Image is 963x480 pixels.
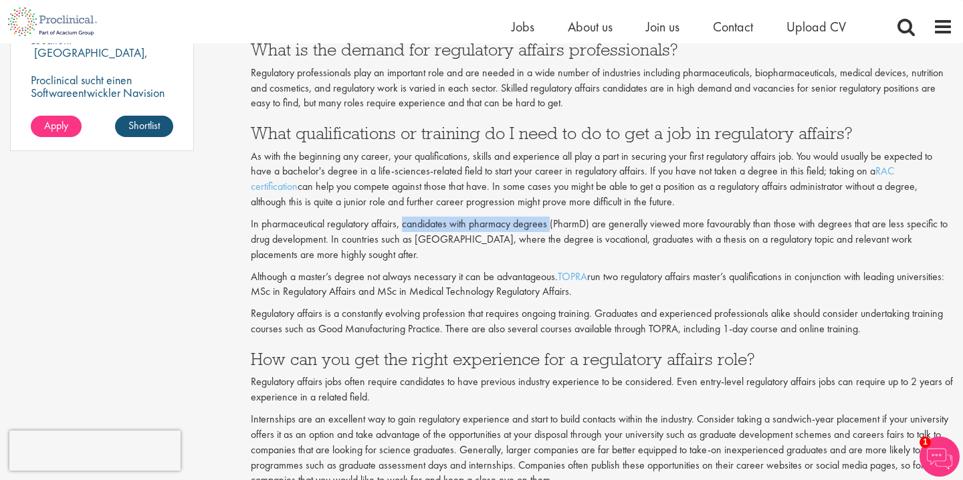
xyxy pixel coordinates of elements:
[920,437,931,448] span: 1
[31,74,173,137] p: Proclinical sucht einen Softwareentwickler Navision zur dauerhaften Verstärkung des Teams unseres...
[251,374,953,405] p: Regulatory affairs jobs often require candidates to have previous industry experience to be consi...
[31,45,148,73] p: [GEOGRAPHIC_DATA], [GEOGRAPHIC_DATA]
[31,116,82,137] a: Apply
[251,306,953,337] p: Regulatory affairs is a constantly evolving profession that requires ongoing training. Graduates ...
[251,41,953,58] h3: What is the demand for regulatory affairs professionals?
[558,269,587,283] a: TOPRA
[713,18,753,35] a: Contact
[646,18,679,35] a: Join us
[251,350,953,368] h3: How can you get the right experience for a regulatory affairs role?
[251,269,953,300] p: Although a master’s degree not always necessary it can be advantageous. run two regulatory affair...
[251,124,953,142] h3: What qualifications or training do I need to do to get a job in regulatory affairs?
[251,217,953,263] p: In pharmaceutical regulatory affairs, candidates with pharmacy degrees (PharmD) are generally vie...
[251,149,953,210] p: As with the beginning any career, your qualifications, skills and experience all play a part in s...
[251,66,953,112] p: Regulatory professionals play an important role and are needed in a wide number of industries inc...
[44,118,68,132] span: Apply
[920,437,960,477] img: Chatbot
[9,431,181,471] iframe: reCAPTCHA
[568,18,613,35] a: About us
[786,18,846,35] a: Upload CV
[251,164,894,193] a: RAC certification
[115,116,173,137] a: Shortlist
[512,18,534,35] a: Jobs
